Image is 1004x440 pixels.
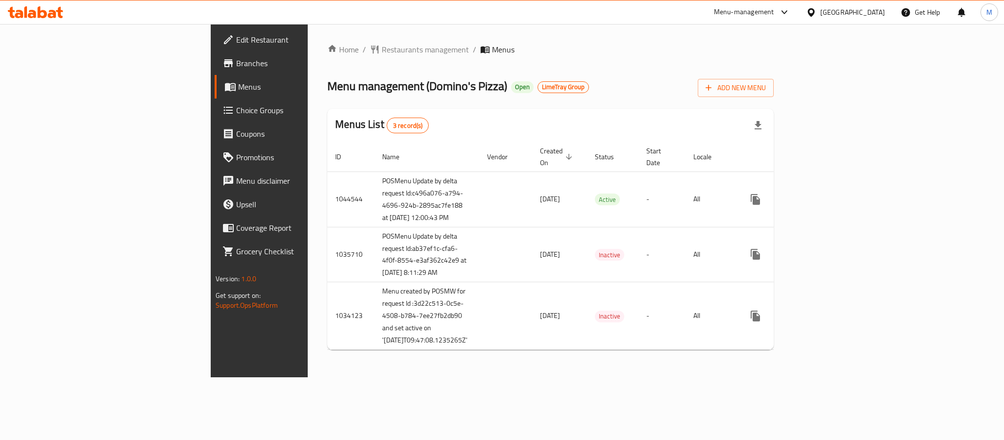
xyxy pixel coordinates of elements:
[686,227,736,282] td: All
[714,6,774,18] div: Menu-management
[215,169,378,193] a: Menu disclaimer
[382,151,412,163] span: Name
[215,51,378,75] a: Branches
[327,44,774,55] nav: breadcrumb
[382,44,469,55] span: Restaurants management
[686,282,736,350] td: All
[215,75,378,98] a: Menus
[335,151,354,163] span: ID
[595,311,624,322] div: Inactive
[215,216,378,240] a: Coverage Report
[370,44,469,55] a: Restaurants management
[698,79,774,97] button: Add New Menu
[236,222,370,234] span: Coverage Report
[767,304,791,328] button: Change Status
[236,34,370,46] span: Edit Restaurant
[215,122,378,146] a: Coupons
[595,151,627,163] span: Status
[216,289,261,302] span: Get support on:
[820,7,885,18] div: [GEOGRAPHIC_DATA]
[473,44,476,55] li: /
[595,311,624,322] span: Inactive
[236,57,370,69] span: Branches
[538,83,588,91] span: LimeTray Group
[374,282,479,350] td: Menu created by POSMW for request Id :3d22c513-0c5e-4508-b784-7ee27fb2db90 and set active on '[DA...
[327,142,846,350] table: enhanced table
[706,82,766,94] span: Add New Menu
[236,104,370,116] span: Choice Groups
[767,243,791,266] button: Change Status
[236,128,370,140] span: Coupons
[646,145,674,169] span: Start Date
[511,83,534,91] span: Open
[492,44,514,55] span: Menus
[236,175,370,187] span: Menu disclaimer
[215,146,378,169] a: Promotions
[511,81,534,93] div: Open
[744,188,767,211] button: more
[744,304,767,328] button: more
[236,245,370,257] span: Grocery Checklist
[241,272,256,285] span: 1.0.0
[238,81,370,93] span: Menus
[236,198,370,210] span: Upsell
[986,7,992,18] span: M
[216,272,240,285] span: Version:
[595,194,620,205] span: Active
[693,151,724,163] span: Locale
[595,249,624,261] span: Inactive
[540,248,560,261] span: [DATE]
[744,243,767,266] button: more
[327,75,507,97] span: Menu management ( Domino's Pizza )
[540,145,575,169] span: Created On
[374,171,479,227] td: POSMenu Update by delta request Id:c496a076-a794-4696-924b-2895ac7fe188 at [DATE] 12:00:43 PM
[215,193,378,216] a: Upsell
[487,151,520,163] span: Vendor
[746,114,770,137] div: Export file
[638,227,686,282] td: -
[387,121,429,130] span: 3 record(s)
[686,171,736,227] td: All
[638,282,686,350] td: -
[540,309,560,322] span: [DATE]
[638,171,686,227] td: -
[736,142,846,172] th: Actions
[387,118,429,133] div: Total records count
[236,151,370,163] span: Promotions
[215,240,378,263] a: Grocery Checklist
[767,188,791,211] button: Change Status
[374,227,479,282] td: POSMenu Update by delta request Id:ab37ef1c-cfa6-4f0f-8554-e3af362c42e9 at [DATE] 8:11:29 AM
[215,28,378,51] a: Edit Restaurant
[540,193,560,205] span: [DATE]
[216,299,278,312] a: Support.OpsPlatform
[335,117,429,133] h2: Menus List
[215,98,378,122] a: Choice Groups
